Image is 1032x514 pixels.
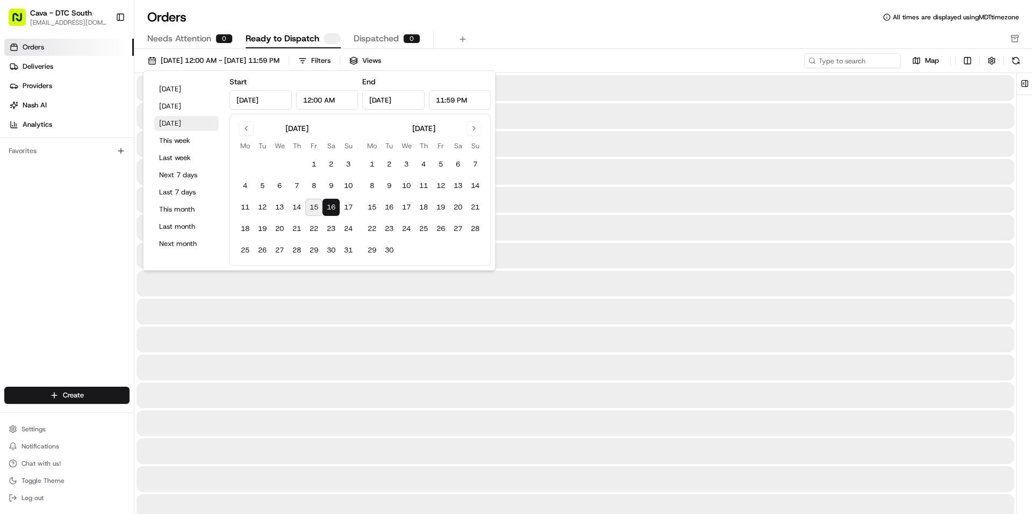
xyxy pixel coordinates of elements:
[467,140,484,151] th: Sunday
[305,242,322,259] button: 29
[288,177,305,194] button: 7
[271,177,288,194] button: 6
[354,32,399,45] span: Dispatched
[4,97,134,114] a: Nash AI
[288,199,305,216] button: 14
[254,177,271,194] button: 5
[415,140,432,151] th: Thursday
[398,140,415,151] th: Wednesday
[305,177,322,194] button: 8
[23,81,52,91] span: Providers
[345,53,386,68] button: Views
[415,220,432,237] button: 25
[236,140,254,151] th: Monday
[87,236,177,255] a: 💻API Documentation
[467,177,484,194] button: 14
[239,121,254,136] button: Go to previous month
[254,220,271,237] button: 19
[1008,53,1023,68] button: Refresh
[4,39,134,56] a: Orders
[449,177,467,194] button: 13
[89,166,93,175] span: •
[925,56,939,66] span: Map
[117,196,120,204] span: •
[305,156,322,173] button: 1
[322,220,340,237] button: 23
[398,220,415,237] button: 24
[340,220,357,237] button: 24
[30,18,107,27] button: [EMAIL_ADDRESS][DOMAIN_NAME]
[147,32,211,45] span: Needs Attention
[11,103,30,122] img: 1736555255976-a54dd68f-1ca7-489b-9aae-adbdc363a1c4
[21,425,46,433] span: Settings
[48,103,176,113] div: Start new chat
[107,266,130,274] span: Pylon
[340,140,357,151] th: Sunday
[362,77,375,86] label: End
[21,494,44,502] span: Log out
[254,242,271,259] button: 26
[363,242,381,259] button: 29
[398,156,415,173] button: 3
[362,56,381,66] span: Views
[154,236,219,251] button: Next month
[381,220,398,237] button: 23
[305,140,322,151] th: Friday
[23,100,47,110] span: Nash AI
[154,219,219,234] button: Last month
[381,177,398,194] button: 9
[48,113,148,122] div: We're available if you need us!
[432,140,449,151] th: Friday
[288,140,305,151] th: Thursday
[183,106,196,119] button: Start new chat
[154,99,219,114] button: [DATE]
[147,9,187,26] h1: Orders
[230,90,292,110] input: Date
[236,199,254,216] button: 11
[63,390,84,400] span: Create
[340,177,357,194] button: 10
[271,242,288,259] button: 27
[28,69,177,81] input: Clear
[288,220,305,237] button: 21
[4,58,134,75] a: Deliveries
[76,266,130,274] a: Powered byPylon
[271,220,288,237] button: 20
[363,177,381,194] button: 8
[340,199,357,216] button: 17
[432,156,449,173] button: 5
[4,116,134,133] a: Analytics
[143,53,284,68] button: [DATE] 12:00 AM - [DATE] 11:59 PM
[322,156,340,173] button: 2
[246,32,319,45] span: Ready to Dispatch
[11,43,196,60] p: Welcome 👋
[33,166,87,175] span: [PERSON_NAME]
[102,240,173,251] span: API Documentation
[467,156,484,173] button: 7
[21,196,30,205] img: 1736555255976-a54dd68f-1ca7-489b-9aae-adbdc363a1c4
[311,56,331,66] div: Filters
[11,11,32,32] img: Nash
[11,140,69,148] div: Past conversations
[905,54,946,67] button: Map
[154,185,219,200] button: Last 7 days
[322,242,340,259] button: 30
[467,121,482,136] button: Go to next month
[230,77,247,86] label: Start
[322,140,340,151] th: Saturday
[432,177,449,194] button: 12
[30,8,92,18] button: Cava - DTC South
[21,167,30,176] img: 1736555255976-a54dd68f-1ca7-489b-9aae-adbdc363a1c4
[33,196,114,204] span: Wisdom [PERSON_NAME]
[412,123,435,134] div: [DATE]
[161,56,279,66] span: [DATE] 12:00 AM - [DATE] 11:59 PM
[293,53,335,68] button: Filters
[167,137,196,150] button: See all
[23,103,42,122] img: 8571987876998_91fb9ceb93ad5c398215_72.jpg
[381,156,398,173] button: 2
[154,116,219,131] button: [DATE]
[322,199,340,216] button: 16
[449,156,467,173] button: 6
[449,140,467,151] th: Saturday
